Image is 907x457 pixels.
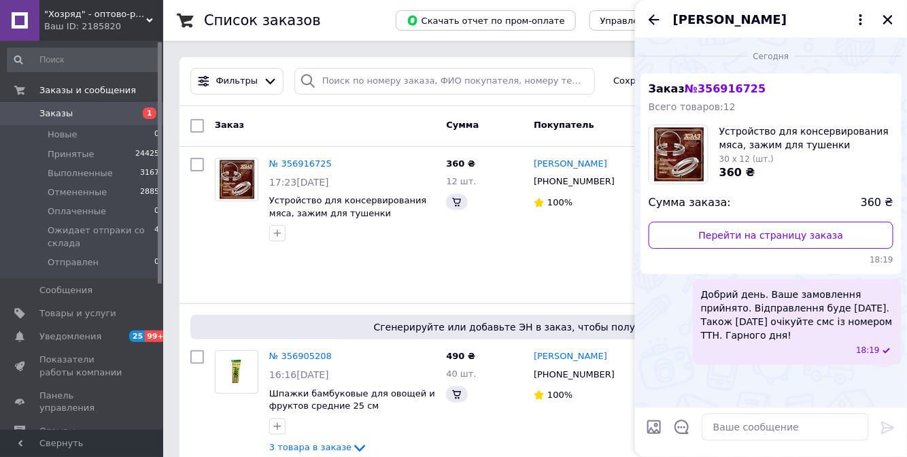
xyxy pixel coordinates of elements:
span: 99+ [145,331,167,342]
span: [PERSON_NAME] [673,11,787,29]
span: 25 [129,331,145,342]
span: 1 [143,107,156,119]
span: Новые [48,129,78,141]
span: Фильтры [216,75,258,88]
span: 0 [154,129,159,141]
span: 12 шт. [446,176,476,186]
span: 18:19 12.08.2025 [856,345,880,356]
span: Заказы [39,107,73,120]
span: [PHONE_NUMBER] [534,369,615,379]
span: 100% [547,390,572,400]
span: Отзывы [39,425,75,437]
span: Показатели работы компании [39,354,126,378]
a: Перейти на страницу заказа [649,222,893,249]
span: Сообщения [39,284,92,297]
span: "Хозряд" - оптово-роздрібний інтернет-магазин господарських і побутових товарів [44,8,146,20]
span: 17:23[DATE] [269,177,329,188]
span: 100% [547,197,572,207]
span: Отправлен [48,256,99,269]
span: Скачать отчет по пром-оплате [407,14,565,27]
span: 40 шт. [446,369,476,379]
button: Скачать отчет по пром-оплате [396,10,576,31]
div: 12.08.2025 [640,49,902,63]
button: Открыть шаблоны ответов [673,418,691,436]
span: 360 ₴ [719,166,755,179]
span: [PHONE_NUMBER] [534,176,615,186]
span: Сохраненные фильтры: [613,75,724,88]
span: 3 товара в заказе [269,442,352,452]
button: Назад [646,12,662,28]
span: 490 ₴ [446,351,475,361]
a: [PERSON_NAME] [534,158,607,171]
span: 2885 [140,186,159,199]
input: Поиск [7,48,160,72]
span: Принятые [48,148,95,160]
a: № 356916725 [269,158,332,169]
img: Фото товару [218,158,256,201]
img: 2968880714_w100_h100_ustrojstvo-dlya-konservirovaniya.jpg [651,125,705,184]
span: Заказы и сообщения [39,84,136,97]
span: Заказ [215,120,244,130]
span: Покупатель [534,120,594,130]
a: Шпажки бамбуковые для овощей и фруктов средние 25 см [269,388,435,411]
a: 3 товара в заказе [269,442,368,452]
div: Ваш ID: 2185820 [44,20,163,33]
span: 0 [154,256,159,269]
span: 16:16[DATE] [269,369,329,380]
span: Оплаченные [48,205,106,218]
a: Фото товару [215,158,258,201]
a: [PERSON_NAME] [534,350,607,363]
span: 18:19 12.08.2025 [649,254,893,266]
img: Фото товару [222,351,252,393]
span: Отмененные [48,186,107,199]
span: Выполненные [48,167,113,180]
button: Закрыть [880,12,896,28]
span: Добрий день. Ваше замовлення прийнято. Відправлення буде [DATE]. Також [DATE] очікуйте смс із ном... [701,288,893,342]
span: Устройство для консервирования мяса, зажим для тушенки [719,124,893,152]
input: Поиск по номеру заказа, ФИО покупателя, номеру телефона, Email, номеру накладной [294,68,595,95]
span: Панель управления [39,390,126,414]
span: Уведомления [39,331,101,343]
span: 4 [154,224,159,249]
span: Сгенерируйте или добавьте ЭН в заказ, чтобы получить оплату [196,320,874,334]
button: Управление статусами [589,10,718,31]
a: Устройство для консервирования мяса, зажим для тушенки [269,195,426,218]
span: Товары и услуги [39,307,116,320]
span: 24425 [135,148,159,160]
span: Сегодня [748,51,795,63]
span: Ожидает отпраки со склада [48,224,154,249]
span: Всего товаров: 12 [649,101,736,112]
span: Заказ [649,82,766,95]
span: Сумма [446,120,479,130]
a: Фото товару [215,350,258,394]
button: [PERSON_NAME] [673,11,869,29]
span: Управление статусами [600,16,707,26]
a: № 356905208 [269,351,332,361]
span: 3167 [140,167,159,180]
span: 360 ₴ [446,158,475,169]
h1: Список заказов [204,12,321,29]
span: 30 x 12 (шт.) [719,154,774,164]
span: Сумма заказа: [649,195,731,211]
span: 0 [154,205,159,218]
span: 360 ₴ [861,195,893,211]
span: № 356916725 [685,82,766,95]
